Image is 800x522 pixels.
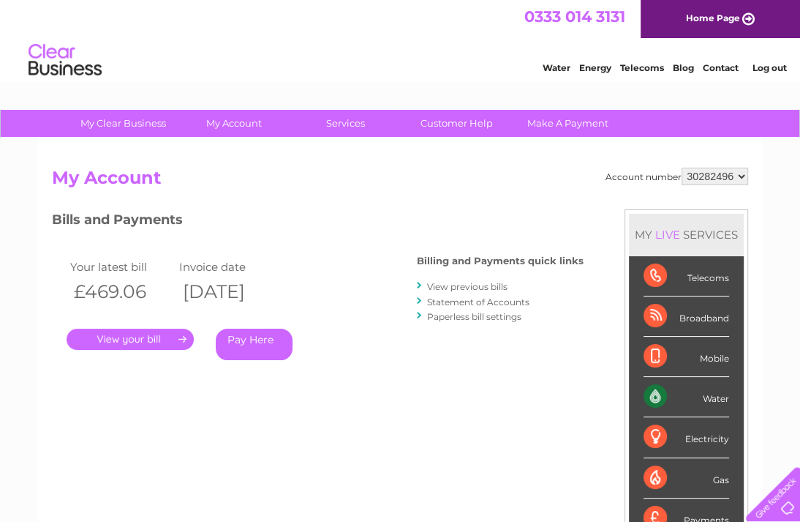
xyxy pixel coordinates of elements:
[543,62,570,73] a: Water
[644,417,729,458] div: Electricity
[644,458,729,499] div: Gas
[63,110,184,137] a: My Clear Business
[52,209,584,235] h3: Bills and Payments
[644,297,729,337] div: Broadband
[216,329,293,360] a: Pay Here
[524,7,625,26] a: 0333 014 3131
[752,62,786,73] a: Log out
[174,110,295,137] a: My Account
[644,337,729,377] div: Mobile
[28,38,102,83] img: logo.png
[67,277,176,307] th: £469.06
[67,329,194,350] a: .
[67,257,176,277] td: Your latest bill
[56,8,747,71] div: Clear Business is a trading name of Verastar Limited (registered in [GEOGRAPHIC_DATA] No. 3667643...
[673,62,694,73] a: Blog
[620,62,664,73] a: Telecoms
[605,168,748,185] div: Account number
[176,277,284,307] th: [DATE]
[579,62,611,73] a: Energy
[52,168,748,195] h2: My Account
[427,311,521,322] a: Paperless bill settings
[396,110,517,137] a: Customer Help
[644,377,729,417] div: Water
[417,256,584,266] h4: Billing and Payments quick links
[176,257,284,277] td: Invoice date
[629,214,744,256] div: MY SERVICES
[285,110,406,137] a: Services
[427,297,529,307] a: Statement of Accounts
[652,228,683,242] div: LIVE
[507,110,628,137] a: Make A Payment
[703,62,739,73] a: Contact
[427,281,507,292] a: View previous bills
[644,256,729,297] div: Telecoms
